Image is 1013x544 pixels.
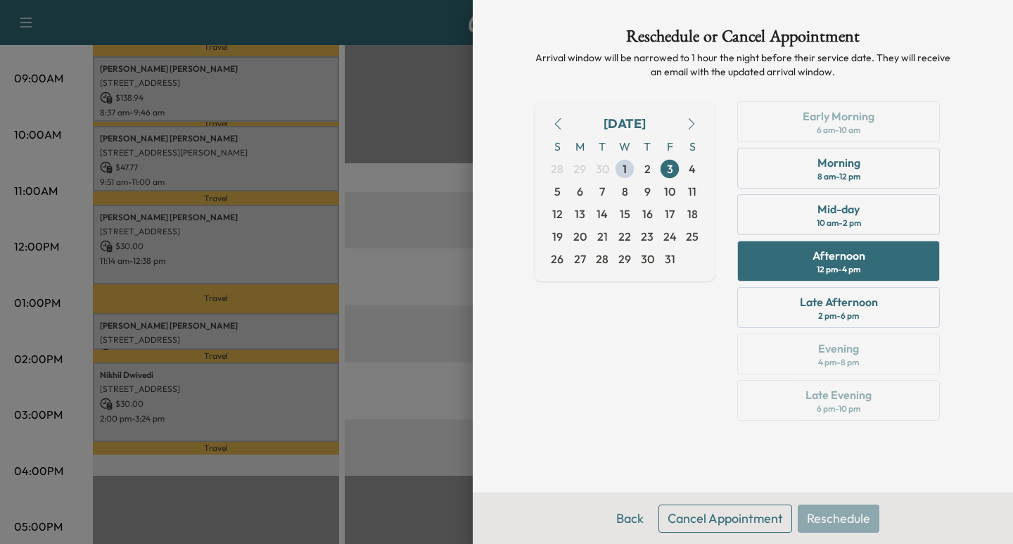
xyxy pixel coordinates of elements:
[664,183,675,200] span: 10
[636,135,658,158] span: T
[641,228,654,245] span: 23
[535,51,951,79] p: Arrival window will be narrowed to 1 hour the night before their service date. They will receive ...
[618,251,631,267] span: 29
[618,228,631,245] span: 22
[681,135,703,158] span: S
[688,183,696,200] span: 11
[597,228,608,245] span: 21
[817,154,860,171] div: Morning
[686,228,699,245] span: 25
[817,264,860,275] div: 12 pm - 4 pm
[667,160,673,177] span: 3
[552,205,563,222] span: 12
[642,205,653,222] span: 16
[613,135,636,158] span: W
[604,114,646,134] div: [DATE]
[568,135,591,158] span: M
[573,160,586,177] span: 29
[554,183,561,200] span: 5
[665,205,675,222] span: 17
[551,160,563,177] span: 28
[599,183,605,200] span: 7
[641,251,654,267] span: 30
[551,251,563,267] span: 26
[623,160,627,177] span: 1
[577,183,583,200] span: 6
[644,183,651,200] span: 9
[658,135,681,158] span: F
[620,205,630,222] span: 15
[818,310,859,322] div: 2 pm - 6 pm
[575,205,585,222] span: 13
[597,205,608,222] span: 14
[622,183,628,200] span: 8
[665,251,675,267] span: 31
[817,217,861,229] div: 10 am - 2 pm
[644,160,651,177] span: 2
[687,205,698,222] span: 18
[663,228,677,245] span: 24
[552,228,563,245] span: 19
[817,201,860,217] div: Mid-day
[813,247,865,264] div: Afternoon
[546,135,568,158] span: S
[574,251,586,267] span: 27
[817,171,860,182] div: 8 am - 12 pm
[607,505,653,533] button: Back
[573,228,587,245] span: 20
[596,251,609,267] span: 28
[596,160,609,177] span: 30
[535,28,951,51] h1: Reschedule or Cancel Appointment
[591,135,613,158] span: T
[658,505,792,533] button: Cancel Appointment
[689,160,696,177] span: 4
[800,293,878,310] div: Late Afternoon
